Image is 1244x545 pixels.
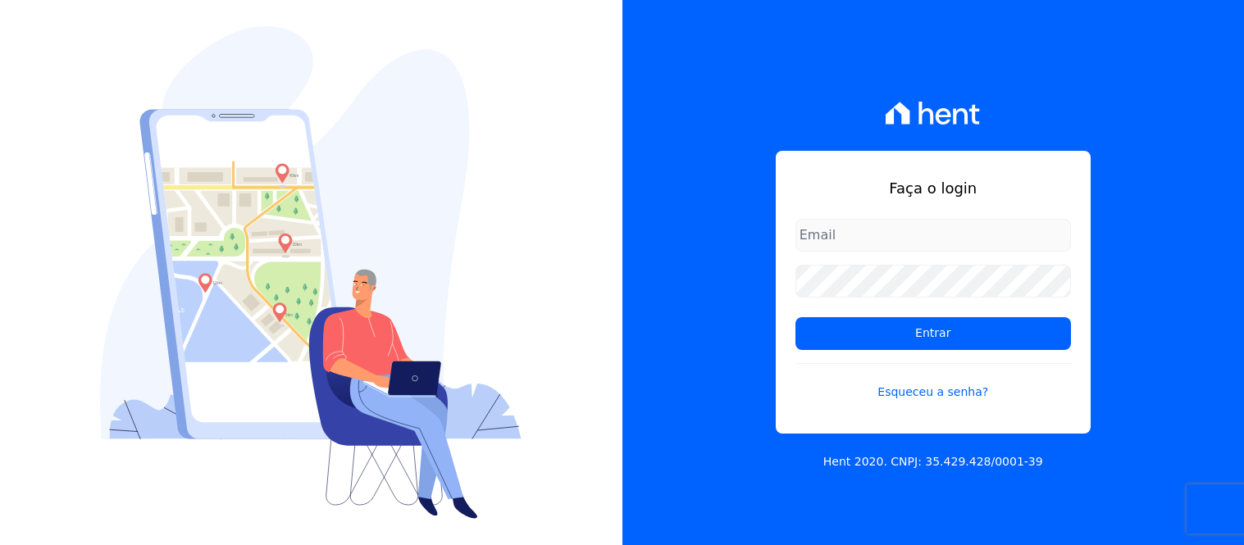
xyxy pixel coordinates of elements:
p: Hent 2020. CNPJ: 35.429.428/0001-39 [823,453,1043,470]
a: Esqueceu a senha? [795,363,1071,401]
input: Entrar [795,317,1071,350]
h1: Faça o login [795,177,1071,199]
input: Email [795,219,1071,252]
img: Login [100,26,522,519]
